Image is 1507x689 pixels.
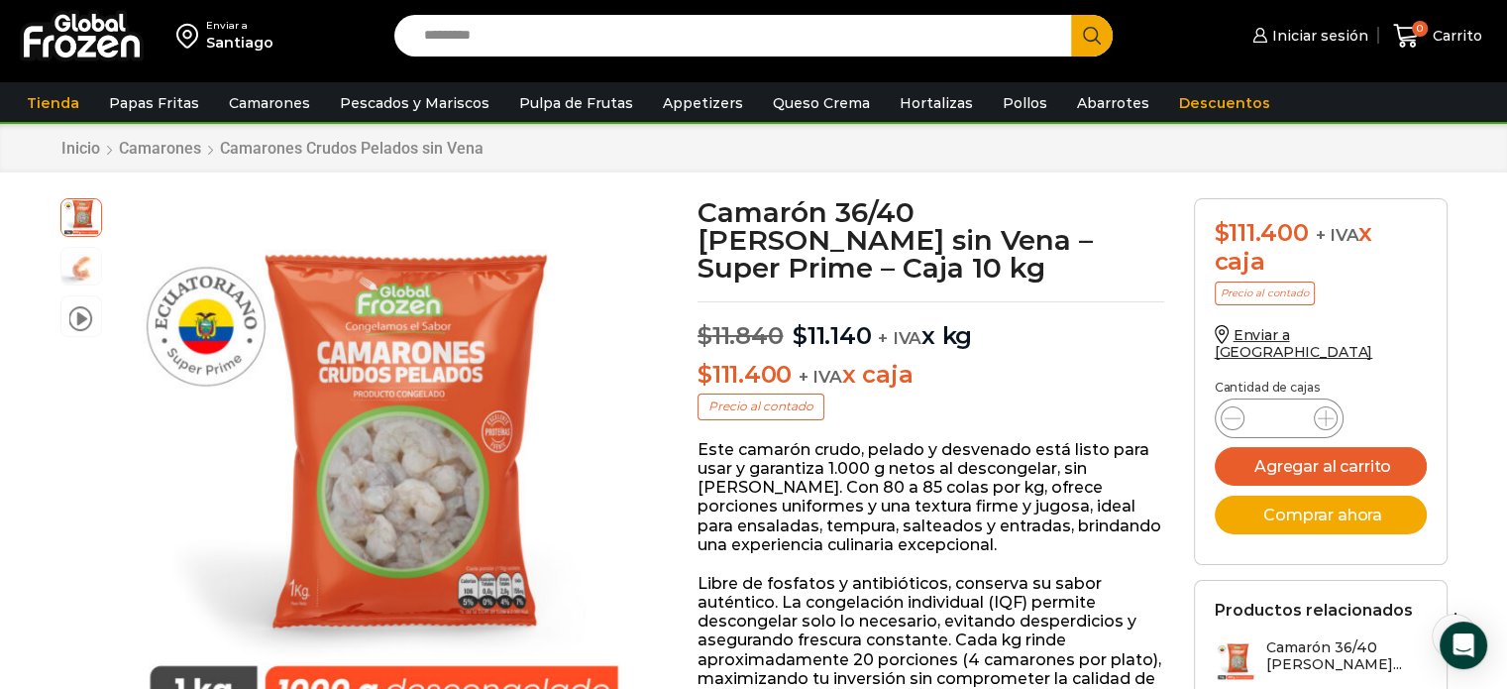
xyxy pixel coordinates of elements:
span: $ [793,321,807,350]
span: + IVA [1315,225,1358,245]
span: $ [1215,218,1230,247]
p: Precio al contado [1215,282,1315,305]
img: address-field-icon.svg [176,19,206,53]
button: Agregar al carrito [1215,447,1427,486]
a: Hortalizas [890,84,983,122]
a: Camarones [118,139,202,158]
span: Carrito [1428,26,1482,46]
span: + IVA [878,328,921,348]
button: Comprar ahora [1215,496,1427,534]
a: Pollos [993,84,1057,122]
p: Precio al contado [698,394,824,419]
bdi: 111.400 [1215,218,1309,247]
p: Cantidad de cajas [1215,381,1427,395]
span: camaron-sin-cascara [61,248,101,287]
bdi: 11.140 [793,321,871,350]
span: PM04004040 [61,196,101,236]
h2: Productos relacionados [1215,601,1413,620]
button: Search button [1071,15,1113,57]
a: Queso Crema [763,84,880,122]
div: x caja [1215,219,1427,277]
a: Pescados y Mariscos [330,84,499,122]
a: Abarrotes [1067,84,1159,122]
p: x caja [698,361,1164,390]
div: Enviar a [206,19,273,33]
a: Camarones Crudos Pelados sin Vena [219,139,484,158]
a: Descuentos [1169,84,1280,122]
nav: Breadcrumb [60,139,484,158]
a: Inicio [60,139,101,158]
a: Iniciar sesión [1247,16,1368,56]
a: Pulpa de Frutas [509,84,643,122]
div: Santiago [206,33,273,53]
p: Este camarón crudo, pelado y desvenado está listo para usar y garantiza 1.000 g netos al desconge... [698,440,1164,554]
a: Tienda [17,84,89,122]
a: Enviar a [GEOGRAPHIC_DATA] [1215,326,1373,361]
a: Appetizers [653,84,753,122]
span: Iniciar sesión [1267,26,1368,46]
span: + IVA [799,367,842,387]
a: Camarones [219,84,320,122]
bdi: 11.840 [698,321,783,350]
a: Camarón 36/40 [PERSON_NAME]... [1215,639,1427,682]
h3: Camarón 36/40 [PERSON_NAME]... [1266,639,1427,673]
div: Open Intercom Messenger [1440,622,1487,669]
span: $ [698,321,712,350]
span: $ [698,360,712,389]
span: 0 [1412,21,1428,37]
input: Product quantity [1260,404,1298,432]
h1: Camarón 36/40 [PERSON_NAME] sin Vena – Super Prime – Caja 10 kg [698,198,1164,282]
p: x kg [698,301,1164,351]
a: Papas Fritas [99,84,209,122]
bdi: 111.400 [698,360,792,389]
a: 0 Carrito [1388,13,1487,59]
